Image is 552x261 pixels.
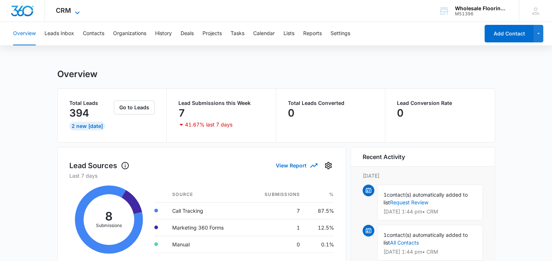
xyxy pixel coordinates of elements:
[202,22,222,45] button: Projects
[283,22,294,45] button: Lists
[306,219,334,236] td: 12.5%
[306,236,334,253] td: 0.1%
[166,236,246,253] td: Manual
[113,22,146,45] button: Organizations
[246,187,306,203] th: Submissions
[383,232,387,238] span: 1
[246,219,306,236] td: 1
[13,22,36,45] button: Overview
[306,187,334,203] th: %
[181,22,194,45] button: Deals
[455,11,508,16] div: account id
[114,101,155,114] button: Go to Leads
[397,107,404,119] p: 0
[253,22,275,45] button: Calendar
[390,199,428,205] a: Request Review
[69,107,89,119] p: 394
[383,209,477,214] p: [DATE] 1:44 pm • CRM
[178,101,264,106] p: Lead Submissions this Week
[485,25,534,42] button: Add Contact
[166,187,246,203] th: Source
[288,107,294,119] p: 0
[155,22,172,45] button: History
[178,107,185,119] p: 7
[306,202,334,219] td: 87.5%
[323,160,334,171] button: Settings
[69,172,334,179] p: Last 7 days
[303,22,322,45] button: Reports
[246,236,306,253] td: 0
[69,101,113,106] p: Total Leads
[383,232,468,246] span: contact(s) automatically added to list
[69,122,105,130] div: 2 New [DATE]
[397,101,483,106] p: Lead Conversion Rate
[390,239,419,246] a: All Contacts
[383,249,477,254] p: [DATE] 1:44 pm • CRM
[57,69,97,80] h1: Overview
[231,22,244,45] button: Tasks
[383,192,468,205] span: contact(s) automatically added to list
[363,172,483,179] p: [DATE]
[383,192,387,198] span: 1
[83,22,104,45] button: Contacts
[114,104,155,110] a: Go to Leads
[166,219,246,236] td: Marketing 360 Forms
[331,22,350,45] button: Settings
[45,22,74,45] button: Leads Inbox
[455,5,508,11] div: account name
[246,202,306,219] td: 7
[185,122,232,127] p: 41.67% last 7 days
[363,152,405,161] h6: Recent Activity
[69,160,130,171] h1: Lead Sources
[288,101,374,106] p: Total Leads Converted
[166,202,246,219] td: Call Tracking
[56,7,71,14] span: CRM
[276,159,317,172] button: View Report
